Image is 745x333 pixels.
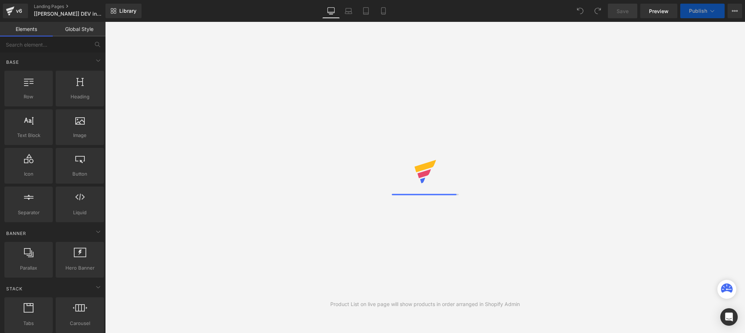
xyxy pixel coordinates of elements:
[322,4,340,18] a: Desktop
[58,209,102,216] span: Liquid
[34,11,104,17] span: [[PERSON_NAME]] DEV ing [DATE]
[58,264,102,272] span: Hero Banner
[7,132,51,139] span: Text Block
[617,7,629,15] span: Save
[58,132,102,139] span: Image
[340,4,357,18] a: Laptop
[728,4,742,18] button: More
[34,4,117,9] a: Landing Pages
[7,170,51,178] span: Icon
[590,4,605,18] button: Redo
[3,4,28,18] a: v6
[58,93,102,101] span: Heading
[640,4,677,18] a: Preview
[53,22,105,36] a: Global Style
[720,308,738,326] div: Open Intercom Messenger
[649,7,669,15] span: Preview
[573,4,587,18] button: Undo
[689,8,707,14] span: Publish
[15,6,24,16] div: v6
[58,320,102,327] span: Carousel
[375,4,392,18] a: Mobile
[7,320,51,327] span: Tabs
[5,230,27,237] span: Banner
[105,4,142,18] a: New Library
[357,4,375,18] a: Tablet
[5,285,23,292] span: Stack
[58,170,102,178] span: Button
[5,59,20,66] span: Base
[680,4,725,18] button: Publish
[7,264,51,272] span: Parallax
[330,300,520,308] div: Product List on live page will show products in order arranged in Shopify Admin
[119,8,136,14] span: Library
[7,209,51,216] span: Separator
[7,93,51,101] span: Row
